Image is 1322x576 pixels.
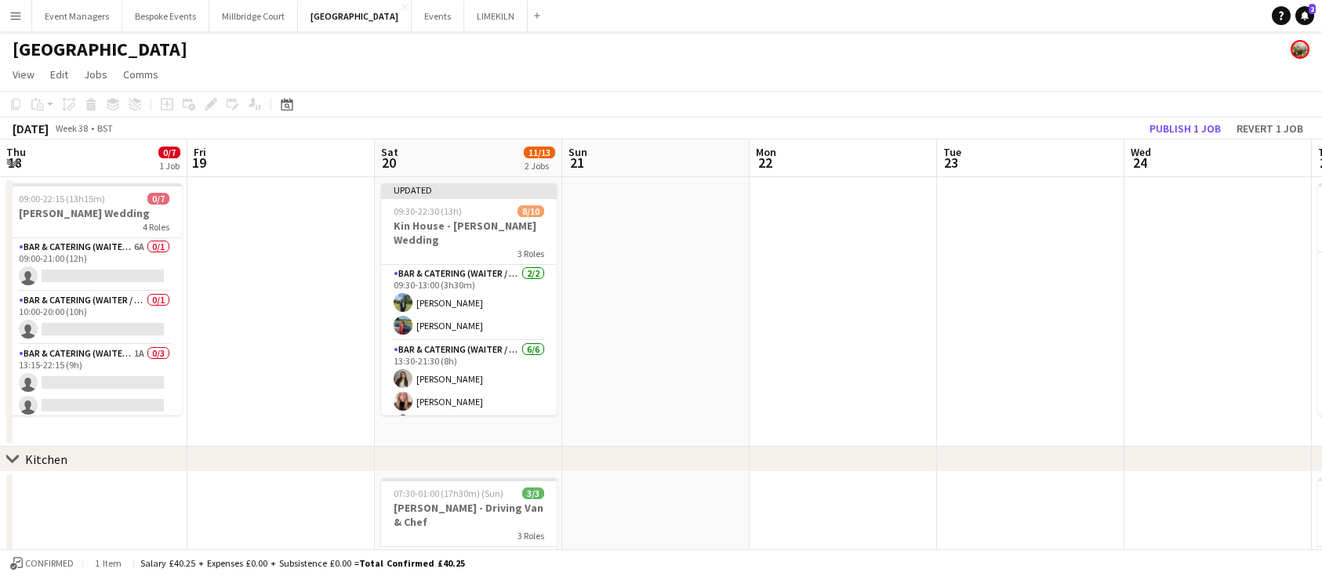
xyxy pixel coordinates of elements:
[123,67,158,82] span: Comms
[84,67,107,82] span: Jobs
[518,530,544,542] span: 3 Roles
[50,67,68,82] span: Edit
[568,145,587,159] span: Sun
[381,145,398,159] span: Sat
[209,1,298,31] button: Millbridge Court
[8,555,76,572] button: Confirmed
[381,501,557,529] h3: [PERSON_NAME] - Driving Van & Chef
[464,1,528,31] button: LIMEKILN
[525,160,554,172] div: 2 Jobs
[6,145,26,159] span: Thu
[1128,154,1151,172] span: 24
[13,121,49,136] div: [DATE]
[412,1,464,31] button: Events
[381,183,557,415] app-job-card: Updated09:30-22:30 (13h)8/10Kin House - [PERSON_NAME] Wedding3 RolesBar & Catering (Waiter / wait...
[522,487,544,499] span: 3/3
[147,193,169,205] span: 0/7
[941,154,961,172] span: 23
[44,64,74,85] a: Edit
[379,154,398,172] span: 20
[117,64,165,85] a: Comms
[6,183,182,415] app-job-card: 09:00-22:15 (13h15m)0/7[PERSON_NAME] Wedding4 RolesBar & Catering (Waiter / waitress)6A0/109:00-2...
[394,205,462,217] span: 09:30-22:30 (13h)
[381,183,557,196] div: Updated
[6,238,182,292] app-card-role: Bar & Catering (Waiter / waitress)6A0/109:00-21:00 (12h)
[143,221,169,233] span: 4 Roles
[13,38,187,61] h1: [GEOGRAPHIC_DATA]
[6,292,182,345] app-card-role: Bar & Catering (Waiter / waitress)0/110:00-20:00 (10h)
[140,557,465,569] div: Salary £40.25 + Expenses £0.00 + Subsistence £0.00 =
[943,145,961,159] span: Tue
[78,64,114,85] a: Jobs
[359,557,465,569] span: Total Confirmed £40.25
[159,160,180,172] div: 1 Job
[518,248,544,259] span: 3 Roles
[1295,6,1314,25] a: 2
[19,193,105,205] span: 09:00-22:15 (13h15m)
[6,345,182,444] app-card-role: Bar & Catering (Waiter / waitress)1A0/313:15-22:15 (9h)
[394,487,503,499] span: 07:30-01:00 (17h30m) (Sun)
[381,219,557,247] h3: Kin House - [PERSON_NAME] Wedding
[6,206,182,220] h3: [PERSON_NAME] Wedding
[194,145,206,159] span: Fri
[381,265,557,341] app-card-role: Bar & Catering (Waiter / waitress)2/209:30-13:00 (3h30m)[PERSON_NAME][PERSON_NAME]
[25,451,67,467] div: Kitchen
[518,205,544,217] span: 8/10
[52,122,91,134] span: Week 38
[524,147,555,158] span: 11/13
[1309,4,1316,14] span: 2
[298,1,412,31] button: [GEOGRAPHIC_DATA]
[381,341,557,508] app-card-role: Bar & Catering (Waiter / waitress)6/613:30-21:30 (8h)[PERSON_NAME][PERSON_NAME]
[1291,40,1309,59] app-user-avatar: Staffing Manager
[1230,118,1309,139] button: Revert 1 job
[122,1,209,31] button: Bespoke Events
[754,154,776,172] span: 22
[89,557,127,569] span: 1 item
[13,67,35,82] span: View
[6,64,41,85] a: View
[97,122,113,134] div: BST
[191,154,206,172] span: 19
[4,154,26,172] span: 18
[32,1,122,31] button: Event Managers
[756,145,776,159] span: Mon
[158,147,180,158] span: 0/7
[1131,145,1151,159] span: Wed
[25,558,74,569] span: Confirmed
[566,154,587,172] span: 21
[1143,118,1227,139] button: Publish 1 job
